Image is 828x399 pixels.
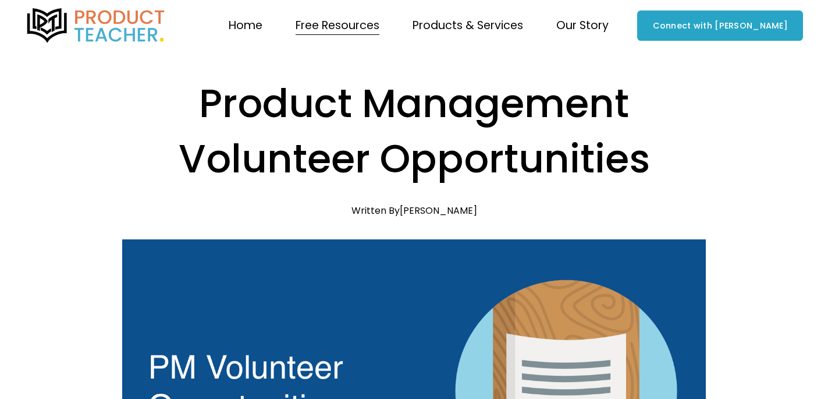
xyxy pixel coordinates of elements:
a: Home [229,15,262,37]
div: Written By [351,205,477,216]
a: Connect with [PERSON_NAME] [637,10,803,41]
span: Products & Services [413,16,523,36]
span: Free Resources [296,16,379,36]
span: Our Story [556,16,609,36]
a: [PERSON_NAME] [400,204,477,217]
h1: Product Management Volunteer Opportunities [122,76,706,186]
a: folder dropdown [413,15,523,37]
a: folder dropdown [296,15,379,37]
a: folder dropdown [556,15,609,37]
img: Product Teacher [25,8,167,43]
